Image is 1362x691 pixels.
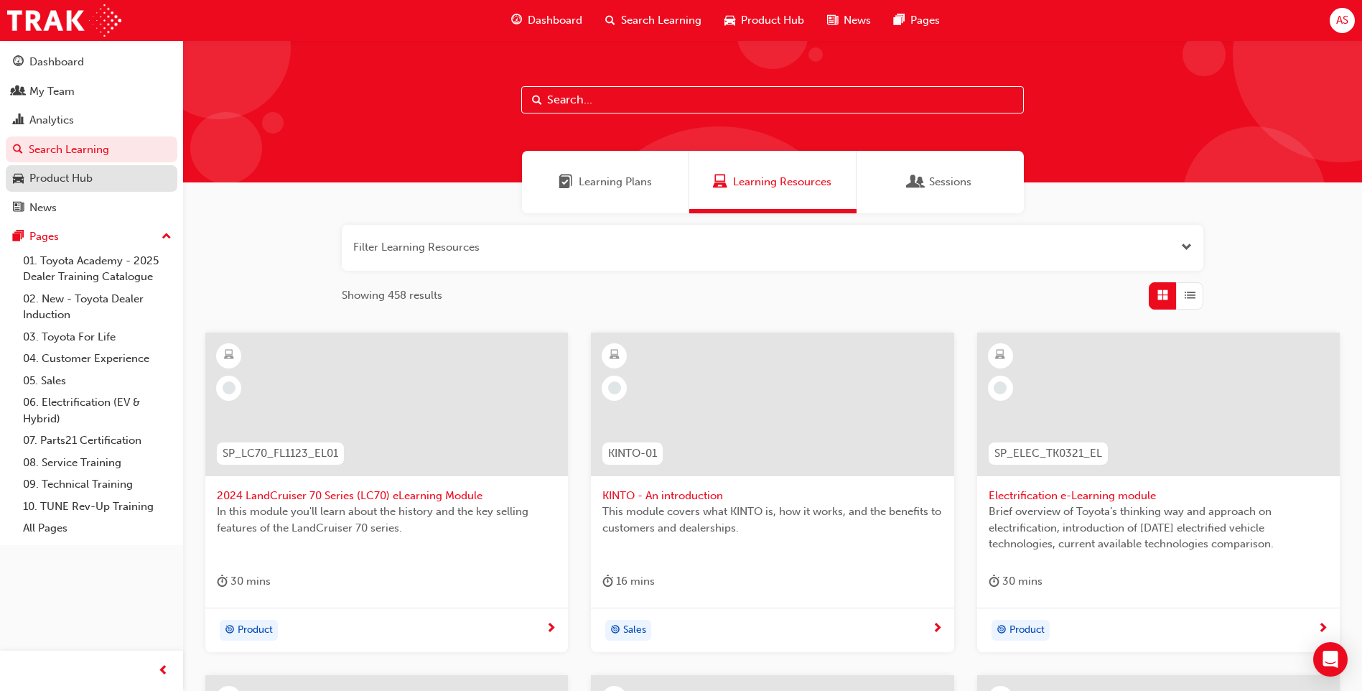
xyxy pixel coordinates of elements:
[13,85,24,98] span: people-icon
[158,662,169,680] span: prev-icon
[994,445,1102,462] span: SP_ELEC_TK0321_EL
[217,572,271,590] div: 30 mins
[994,381,1007,394] span: learningRecordVerb_NONE-icon
[7,4,121,37] img: Trak
[223,445,338,462] span: SP_LC70_FL1123_EL01
[989,572,1043,590] div: 30 mins
[6,107,177,134] a: Analytics
[224,346,234,365] span: learningResourceType_ELEARNING-icon
[29,200,57,216] div: News
[605,11,615,29] span: search-icon
[162,228,172,246] span: up-icon
[225,621,235,640] span: target-icon
[1313,642,1348,677] div: Open Intercom Messenger
[13,56,24,69] span: guage-icon
[1317,623,1328,636] span: next-icon
[500,6,594,35] a: guage-iconDashboard
[6,165,177,192] a: Product Hub
[816,6,882,35] a: news-iconNews
[559,174,573,190] span: Learning Plans
[610,621,620,640] span: target-icon
[610,346,620,365] span: learningResourceType_ELEARNING-icon
[6,136,177,163] a: Search Learning
[521,86,1024,113] input: Search...
[989,488,1328,504] span: Electrification e-Learning module
[989,504,1328,552] span: Brief overview of Toyota’s thinking way and approach on electrification, introduction of [DATE] e...
[29,54,84,70] div: Dashboard
[910,12,940,29] span: Pages
[342,287,442,304] span: Showing 458 results
[932,623,943,636] span: next-icon
[1181,239,1192,256] button: Open the filter
[522,151,689,213] a: Learning PlansLearning Plans
[17,452,177,474] a: 08. Service Training
[608,381,621,394] span: learningRecordVerb_NONE-icon
[1330,8,1355,33] button: AS
[713,174,727,190] span: Learning Resources
[1157,287,1168,304] span: Grid
[989,572,999,590] span: duration-icon
[29,112,74,129] div: Analytics
[6,195,177,221] a: News
[997,621,1007,640] span: target-icon
[909,174,923,190] span: Sessions
[17,430,177,452] a: 07. Parts21 Certification
[894,11,905,29] span: pages-icon
[733,174,831,190] span: Learning Resources
[13,231,24,244] span: pages-icon
[977,333,1340,653] a: SP_ELEC_TK0321_ELElectrification e-Learning moduleBrief overview of Toyota’s thinking way and app...
[13,202,24,215] span: news-icon
[29,228,59,245] div: Pages
[689,151,857,213] a: Learning ResourcesLearning Resources
[602,572,655,590] div: 16 mins
[13,144,23,157] span: search-icon
[602,572,613,590] span: duration-icon
[532,92,542,108] span: Search
[1336,12,1348,29] span: AS
[827,11,838,29] span: news-icon
[17,288,177,326] a: 02. New - Toyota Dealer Induction
[238,622,273,639] span: Product
[17,391,177,430] a: 06. Electrification (EV & Hybrid)
[724,11,735,29] span: car-icon
[205,333,568,653] a: SP_LC70_FL1123_EL012024 LandCruiser 70 Series (LC70) eLearning ModuleIn this module you'll learn ...
[6,46,177,223] button: DashboardMy TeamAnalyticsSearch LearningProduct HubNews
[17,496,177,518] a: 10. TUNE Rev-Up Training
[608,445,657,462] span: KINTO-01
[591,333,953,653] a: KINTO-01KINTO - An introductionThis module covers what KINTO is, how it works, and the benefits t...
[602,488,942,504] span: KINTO - An introduction
[17,326,177,348] a: 03. Toyota For Life
[6,78,177,105] a: My Team
[17,250,177,288] a: 01. Toyota Academy - 2025 Dealer Training Catalogue
[217,504,556,536] span: In this module you'll learn about the history and the key selling features of the LandCruiser 70 ...
[882,6,951,35] a: pages-iconPages
[929,174,971,190] span: Sessions
[29,83,75,100] div: My Team
[13,172,24,185] span: car-icon
[602,504,942,536] span: This module covers what KINTO is, how it works, and the benefits to customers and dealerships.
[623,622,646,639] span: Sales
[29,170,93,187] div: Product Hub
[621,12,701,29] span: Search Learning
[17,473,177,496] a: 09. Technical Training
[223,381,235,394] span: learningRecordVerb_NONE-icon
[217,572,228,590] span: duration-icon
[13,114,24,127] span: chart-icon
[844,12,871,29] span: News
[17,517,177,539] a: All Pages
[741,12,804,29] span: Product Hub
[1009,622,1045,639] span: Product
[6,223,177,250] button: Pages
[857,151,1024,213] a: SessionsSessions
[713,6,816,35] a: car-iconProduct Hub
[594,6,713,35] a: search-iconSearch Learning
[17,370,177,392] a: 05. Sales
[6,49,177,75] a: Dashboard
[17,348,177,370] a: 04. Customer Experience
[995,346,1005,365] span: learningResourceType_ELEARNING-icon
[511,11,522,29] span: guage-icon
[528,12,582,29] span: Dashboard
[579,174,652,190] span: Learning Plans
